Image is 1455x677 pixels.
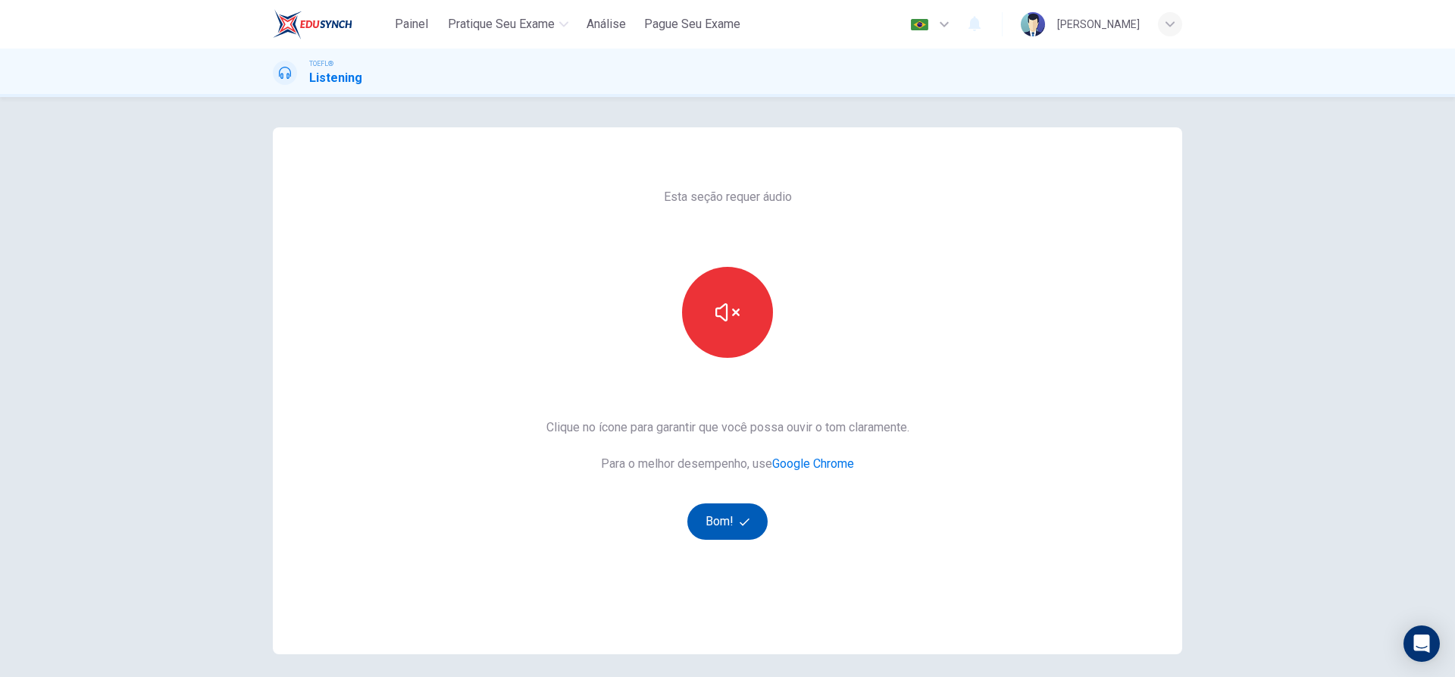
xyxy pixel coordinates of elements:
[587,15,626,33] span: Análise
[664,188,792,206] span: Esta seção requer áudio
[638,11,746,38] button: Pague Seu Exame
[546,455,909,473] span: Para o melhor desempenho, use
[309,69,362,87] h1: Listening
[1403,625,1440,662] div: Open Intercom Messenger
[448,15,555,33] span: Pratique seu exame
[546,418,909,437] span: Clique no ícone para garantir que você possa ouvir o tom claramente.
[1021,12,1045,36] img: Profile picture
[1057,15,1140,33] div: [PERSON_NAME]
[580,11,632,38] button: Análise
[687,503,768,540] button: Bom!
[442,11,574,38] button: Pratique seu exame
[910,19,929,30] img: pt
[644,15,740,33] span: Pague Seu Exame
[387,11,436,38] button: Painel
[772,456,854,471] a: Google Chrome
[273,9,352,39] img: EduSynch logo
[395,15,428,33] span: Painel
[309,58,333,69] span: TOEFL®
[273,9,387,39] a: EduSynch logo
